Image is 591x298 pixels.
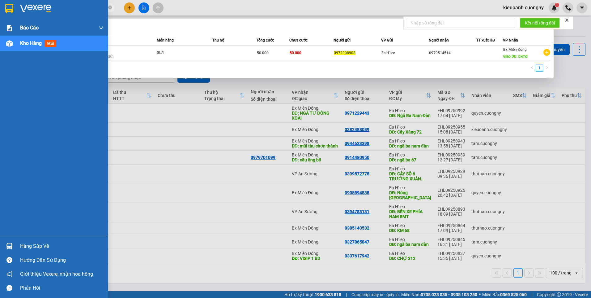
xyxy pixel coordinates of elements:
span: 50.000 [290,51,301,55]
img: warehouse-icon [6,243,13,249]
span: left [530,66,534,69]
li: Next Page [543,64,551,72]
span: down [99,25,104,30]
span: Báo cáo [20,24,39,32]
span: plus-circle [543,49,550,56]
span: question-circle [6,257,12,263]
img: warehouse-icon [6,40,13,47]
div: Phản hồi [20,283,104,293]
input: Nhập số tổng đài [407,18,515,28]
span: Người nhận [429,38,449,42]
span: TT xuất HĐ [476,38,495,42]
span: close [565,18,569,22]
span: Tổng cước [257,38,274,42]
span: mới [45,40,56,47]
span: Chưa cước [289,38,308,42]
div: SL: 1 [157,50,203,56]
span: VP Gửi [381,38,393,42]
span: Giao DĐ: bxmd [503,54,528,59]
button: Kết nối tổng đài [520,18,560,28]
span: Kho hàng [20,40,42,46]
li: Previous Page [528,64,536,72]
span: Người gửi [334,38,351,42]
span: notification [6,271,12,277]
span: close-circle [108,6,112,9]
span: 0972908908 [334,51,355,55]
span: close-circle [108,5,112,11]
span: 50.000 [257,51,269,55]
button: right [543,64,551,72]
span: Giới thiệu Vexere, nhận hoa hồng [20,270,93,278]
div: Hướng dẫn sử dụng [20,256,104,265]
img: solution-icon [6,25,13,31]
a: 1 [536,64,543,71]
span: Kết nối tổng đài [525,20,555,26]
img: logo-vxr [5,4,13,13]
span: VP Nhận [503,38,518,42]
span: message [6,285,12,291]
div: Hàng sắp về [20,242,104,251]
span: right [545,66,549,69]
span: Thu hộ [212,38,224,42]
div: 0979514514 [429,50,476,56]
span: Bx Miền Đông [503,47,527,52]
button: left [528,64,536,72]
span: Ea H`leo [381,51,395,55]
span: Món hàng [157,38,174,42]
